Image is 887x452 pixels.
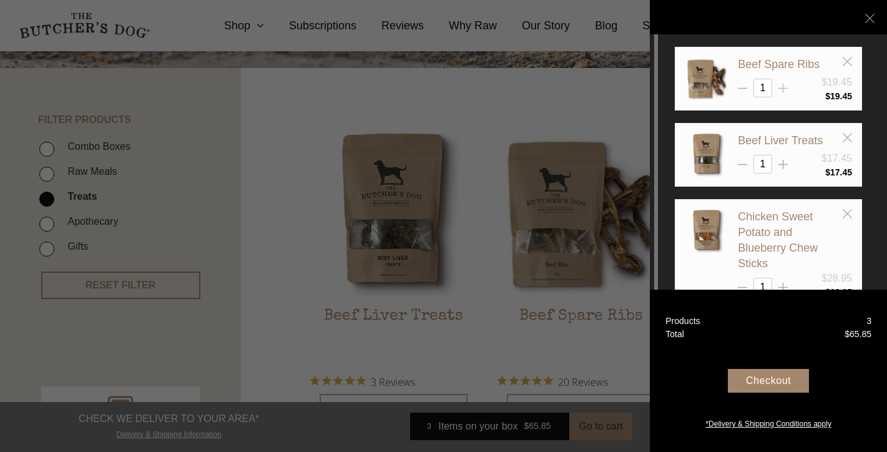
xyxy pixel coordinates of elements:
[738,210,818,270] a: Chicken Sweet Potato and Blueberry Chew Sticks
[825,91,852,101] bdi: 19.45
[825,167,852,177] bdi: 17.45
[738,134,823,147] a: Beef Liver Treats
[650,415,887,430] a: *Delivery & Shipping Conditions apply
[728,369,809,393] div: Checkout
[685,133,728,177] img: Beef Liver Treats
[685,57,728,101] img: Beef Spare Ribs
[821,75,852,90] div: $19.45
[821,271,852,286] div: $28.95
[665,315,700,328] div: Products
[845,329,871,339] bdi: 65.85
[685,209,728,253] img: Chicken Sweet Potato and Blueberry Chew Sticks
[825,91,830,101] span: $
[825,287,830,297] span: $
[665,328,684,341] div: Total
[866,315,871,328] div: 3
[650,290,887,452] a: Products 3 Total $65.85 Checkout
[821,151,852,166] div: $17.45
[845,329,850,339] span: $
[738,58,820,71] a: Beef Spare Ribs
[825,167,830,177] span: $
[825,287,852,297] bdi: 28.95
